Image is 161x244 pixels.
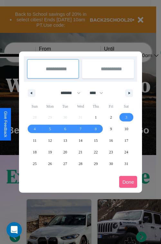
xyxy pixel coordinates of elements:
button: 13 [58,135,73,146]
span: 17 [124,135,128,146]
span: Sat [119,101,134,112]
span: Tue [58,101,73,112]
button: 18 [27,146,42,158]
button: 20 [58,146,73,158]
span: 27 [63,158,67,170]
button: 14 [73,135,88,146]
span: Fri [103,101,118,112]
span: 23 [109,146,113,158]
span: 15 [94,135,98,146]
span: 12 [48,135,52,146]
button: 23 [103,146,118,158]
iframe: Intercom live chat [6,222,22,238]
button: 19 [42,146,57,158]
span: 18 [33,146,37,158]
button: 8 [88,123,103,135]
button: 24 [119,146,134,158]
button: 5 [42,123,57,135]
button: 9 [103,123,118,135]
span: 26 [48,158,52,170]
span: 25 [33,158,37,170]
span: 14 [79,135,82,146]
button: Done [119,176,137,188]
span: 8 [95,123,97,135]
button: 4 [27,123,42,135]
span: 3 [125,112,127,123]
button: 22 [88,146,103,158]
button: 27 [58,158,73,170]
button: 16 [103,135,118,146]
button: 10 [119,123,134,135]
span: 28 [79,158,82,170]
span: 7 [80,123,81,135]
button: 28 [73,158,88,170]
span: 2 [110,112,112,123]
button: 2 [103,112,118,123]
button: 1 [88,112,103,123]
button: 26 [42,158,57,170]
div: Give Feedback [3,111,8,137]
button: 12 [42,135,57,146]
span: 10 [124,123,128,135]
span: 6 [64,123,66,135]
button: 7 [73,123,88,135]
button: 21 [73,146,88,158]
button: 15 [88,135,103,146]
span: 16 [109,135,113,146]
button: 3 [119,112,134,123]
span: 13 [63,135,67,146]
button: 29 [88,158,103,170]
span: Thu [88,101,103,112]
span: 1 [95,112,97,123]
button: 17 [119,135,134,146]
span: 22 [94,146,98,158]
span: Sun [27,101,42,112]
button: 11 [27,135,42,146]
span: 9 [110,123,112,135]
button: 30 [103,158,118,170]
button: 31 [119,158,134,170]
span: 4 [34,123,36,135]
span: 30 [109,158,113,170]
span: 11 [33,135,37,146]
span: 29 [94,158,98,170]
button: 6 [58,123,73,135]
span: Mon [42,101,57,112]
span: 21 [79,146,82,158]
button: 25 [27,158,42,170]
span: 20 [63,146,67,158]
span: 24 [124,146,128,158]
span: 19 [48,146,52,158]
span: 5 [49,123,51,135]
span: 31 [124,158,128,170]
span: Wed [73,101,88,112]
